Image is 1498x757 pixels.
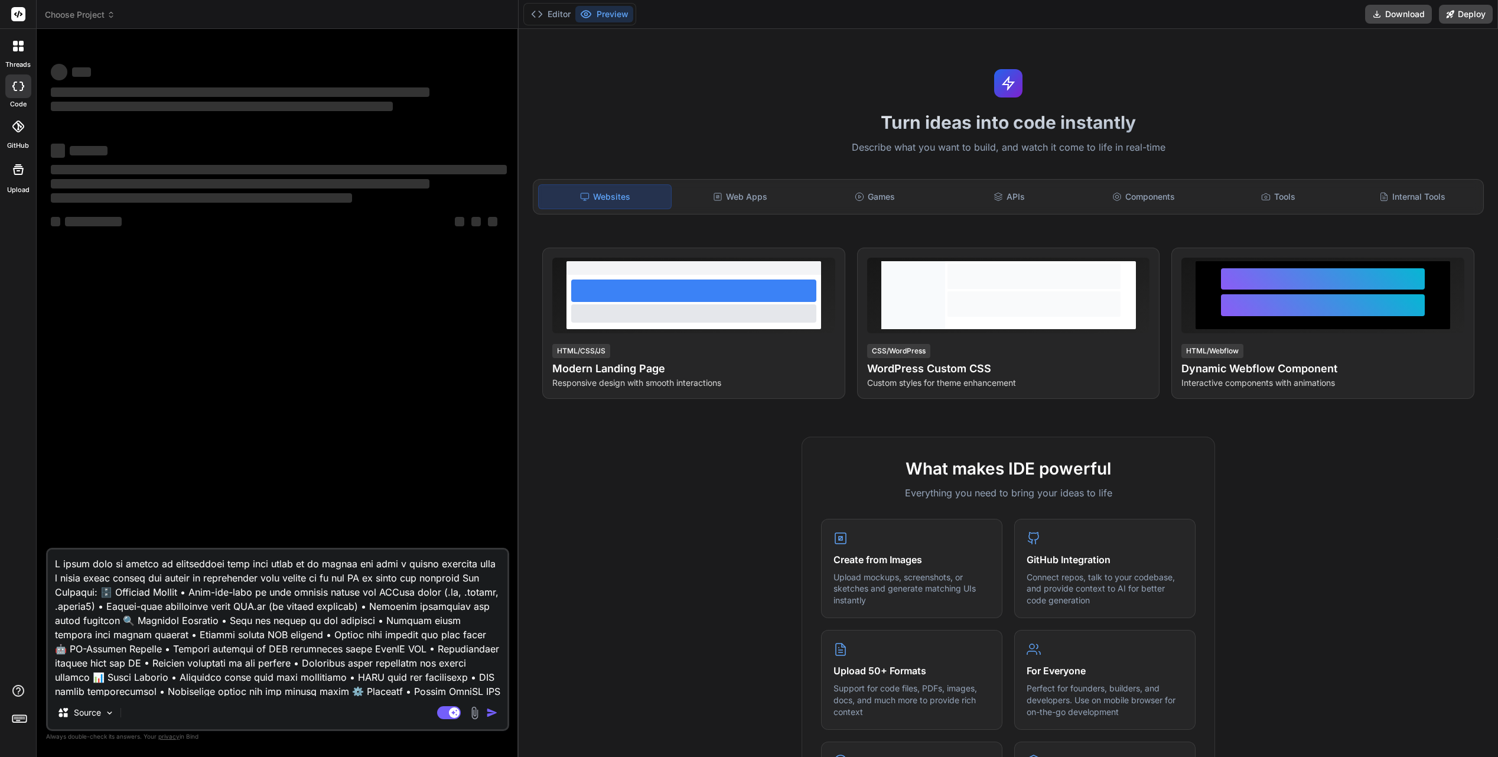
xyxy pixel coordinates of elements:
span: ‌ [51,179,429,189]
label: code [10,99,27,109]
h4: GitHub Integration [1027,553,1183,567]
p: Connect repos, talk to your codebase, and provide context to AI for better code generation [1027,571,1183,606]
span: ‌ [471,217,481,226]
span: ‌ [51,217,60,226]
span: ‌ [51,193,352,203]
p: Perfect for founders, builders, and developers. Use on mobile browser for on-the-go development [1027,683,1183,717]
textarea: L ipsum dolo si ametco ad elitseddoei temp inci utlab et do magnaa eni admi v quisno exercita ull... [48,550,507,696]
label: Upload [7,185,30,195]
img: Pick Models [105,708,115,718]
span: Choose Project [45,9,115,21]
div: APIs [943,184,1075,209]
h4: WordPress Custom CSS [867,360,1150,377]
span: ‌ [51,144,65,158]
p: Upload mockups, screenshots, or sketches and generate matching UIs instantly [833,571,990,606]
p: Support for code files, PDFs, images, docs, and much more to provide rich context [833,683,990,717]
h1: Turn ideas into code instantly [526,112,1491,133]
div: HTML/CSS/JS [552,344,610,358]
span: ‌ [72,67,91,77]
label: GitHub [7,141,29,151]
h4: Dynamic Webflow Component [1181,360,1464,377]
p: Interactive components with animations [1181,377,1464,389]
div: Websites [538,184,672,209]
span: ‌ [65,217,122,226]
p: Everything you need to bring your ideas to life [821,486,1196,500]
div: HTML/Webflow [1181,344,1243,358]
div: Internal Tools [1346,184,1479,209]
div: Web Apps [674,184,806,209]
span: privacy [158,733,180,740]
div: Components [1077,184,1210,209]
p: Responsive design with smooth interactions [552,377,835,389]
img: icon [486,707,498,719]
button: Deploy [1439,5,1493,24]
div: CSS/WordPress [867,344,930,358]
span: ‌ [51,102,393,111]
h4: Upload 50+ Formats [833,664,990,678]
h4: Modern Landing Page [552,360,835,377]
button: Preview [575,6,633,22]
p: Describe what you want to build, and watch it come to life in real-time [526,140,1491,155]
p: Custom styles for theme enhancement [867,377,1150,389]
h4: Create from Images [833,553,990,567]
span: ‌ [51,165,507,174]
h2: What makes IDE powerful [821,456,1196,481]
h4: For Everyone [1027,664,1183,678]
p: Source [74,707,101,719]
button: Editor [526,6,575,22]
p: Always double-check its answers. Your in Bind [46,731,509,742]
label: threads [5,60,31,70]
span: ‌ [51,64,67,80]
span: ‌ [455,217,464,226]
div: Tools [1212,184,1344,209]
div: Games [809,184,941,209]
span: ‌ [70,146,108,155]
button: Download [1365,5,1432,24]
img: attachment [468,706,481,720]
span: ‌ [51,87,429,97]
span: ‌ [488,217,497,226]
